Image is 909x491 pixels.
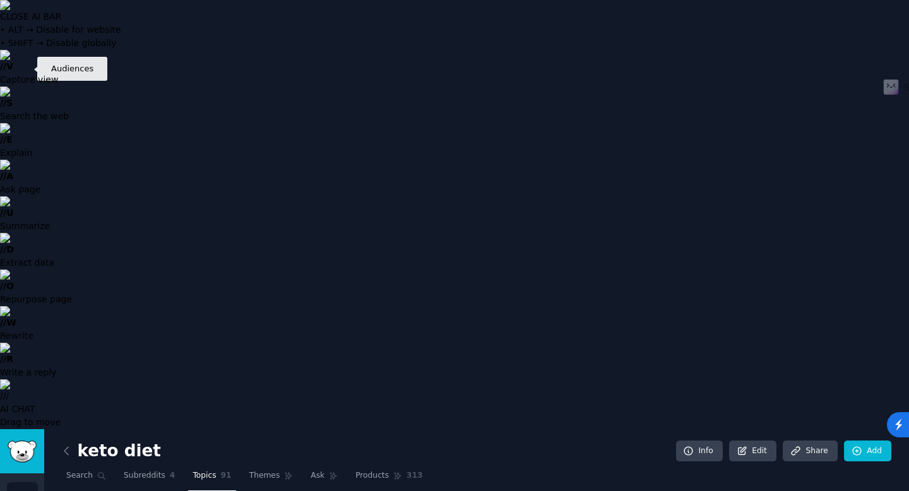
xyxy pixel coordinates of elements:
h2: keto diet [62,441,161,461]
img: GummySearch logo [8,441,37,463]
span: Search [66,470,93,482]
span: 91 [221,470,232,482]
a: Edit [729,441,776,462]
span: Ask [311,470,324,482]
span: Topics [193,470,216,482]
a: Add [844,441,891,462]
span: 313 [407,470,423,482]
span: Subreddits [124,470,165,482]
span: Themes [249,470,280,482]
span: Products [355,470,389,482]
span: 4 [170,470,175,482]
a: Info [676,441,723,462]
a: Share [783,441,837,462]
